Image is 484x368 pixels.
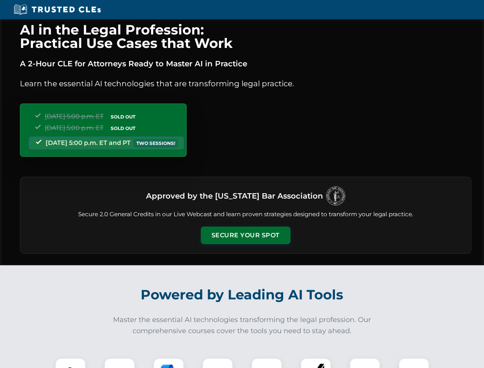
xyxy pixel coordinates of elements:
[201,227,290,244] button: Secure Your Spot
[30,281,454,308] h2: Powered by Leading AI Tools
[326,186,345,205] img: Logo
[30,210,462,219] p: Secure 2.0 General Credits in our Live Webcast and learn proven strategies designed to transform ...
[20,77,471,90] p: Learn the essential AI technologies that are transforming legal practice.
[108,314,376,337] p: Master the essential AI technologies transforming the legal profession. Our comprehensive courses...
[146,189,323,203] h3: Approved by the [US_STATE] Bar Association
[11,4,103,15] img: Trusted CLEs
[45,124,103,131] span: [DATE] 5:00 p.m. ET
[45,113,103,120] span: [DATE] 5:00 p.m. ET
[20,58,471,70] p: A 2-Hour CLE for Attorneys Ready to Master AI in Practice
[108,113,138,121] span: SOLD OUT
[20,23,471,50] h1: AI in the Legal Profession: Practical Use Cases that Work
[108,124,138,132] span: SOLD OUT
